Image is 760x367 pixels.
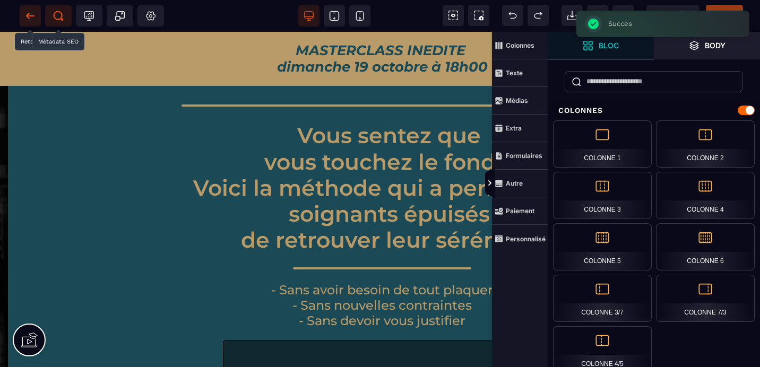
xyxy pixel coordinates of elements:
div: Colonne 4 [656,172,755,219]
span: Colonnes [492,32,548,59]
span: Popup [115,11,125,21]
span: Paiement [492,197,548,225]
span: Importer [562,5,583,26]
span: Voir les composants [443,5,464,26]
span: Métadata SEO [45,5,72,27]
span: SEO [53,11,64,21]
span: Texte [492,59,548,87]
span: Capture d'écran [468,5,489,26]
h1: - Sans avoir besoin de tout plaquer - Sans nouvelles contraintes - Sans devoir vous justifier [159,248,605,296]
span: Personnalisé [492,225,548,252]
strong: Bloc [599,41,619,49]
span: Favicon [137,5,164,27]
span: Médias [492,87,548,115]
strong: Colonnes [506,41,534,49]
span: Ouvrir les calques [654,32,760,59]
span: Voir tablette [324,5,345,27]
span: Voir mobile [349,5,370,27]
span: Enregistrer [612,5,634,26]
span: Tracking [84,11,94,21]
div: Colonne 3 [553,172,652,219]
div: Colonne 3/7 [553,275,652,322]
span: Formulaires [492,142,548,170]
text: MASTERCLASS INEDITE dimanche 19 octobre à 18h00 [16,8,748,46]
span: Afficher les vues [548,168,558,199]
h1: Vous sentez que vous touchez le fond ? Voici la méthode qui a permis à des soignants épuisés de r... [159,85,605,226]
strong: Extra [506,124,522,132]
span: Autre [492,170,548,197]
div: Colonnes [548,101,760,120]
strong: Personnalisé [506,235,546,243]
span: Enregistrer le contenu [706,5,743,26]
div: Colonne 1 [553,120,652,168]
span: Extra [492,115,548,142]
span: Code de suivi [76,5,102,27]
div: Colonne 5 [553,223,652,270]
div: Colonne 6 [656,223,755,270]
strong: Formulaires [506,152,542,160]
span: Nettoyage [587,5,608,26]
strong: Médias [506,97,528,104]
span: Créer une alerte modale [107,5,133,27]
span: Défaire [502,5,523,26]
strong: Texte [506,69,523,77]
div: Colonne 2 [656,120,755,168]
span: Retour [20,5,41,27]
span: Voir bureau [298,5,319,27]
strong: Body [705,41,726,49]
strong: Autre [506,179,523,187]
span: Ouvrir les blocs [548,32,654,59]
strong: Paiement [506,207,534,215]
span: Rétablir [528,5,549,26]
div: Colonne 7/3 [656,275,755,322]
span: Aperçu [646,5,699,26]
span: Réglages Body [145,11,156,21]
